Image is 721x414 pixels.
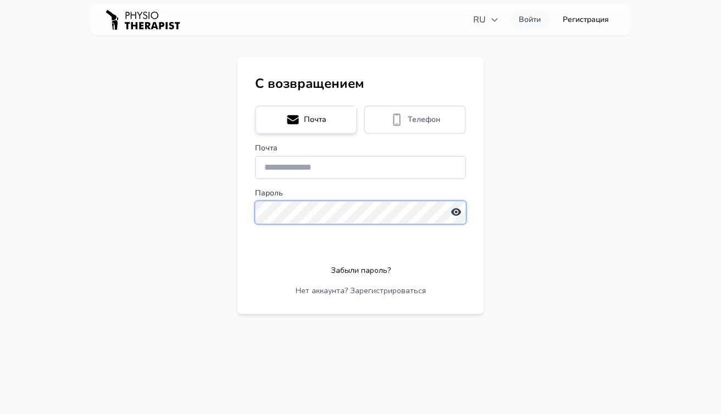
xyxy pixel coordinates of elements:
a: Регистрация [554,10,618,30]
span: Телефон [408,114,440,125]
h1: С возвращением [255,75,466,92]
button: Забыли пароль? [331,265,391,276]
button: Продолжить [255,233,466,255]
img: PHYSIOTHERAPISTRU logo [103,4,182,36]
label: Пароль [255,188,466,199]
a: Зарегистрироваться [350,286,426,296]
label: Почта [255,143,466,154]
span: Почта [304,114,326,125]
a: Войти [510,10,550,30]
button: RU [467,9,506,31]
p: Нет аккаунта? [255,286,466,296]
span: RU [473,13,499,26]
